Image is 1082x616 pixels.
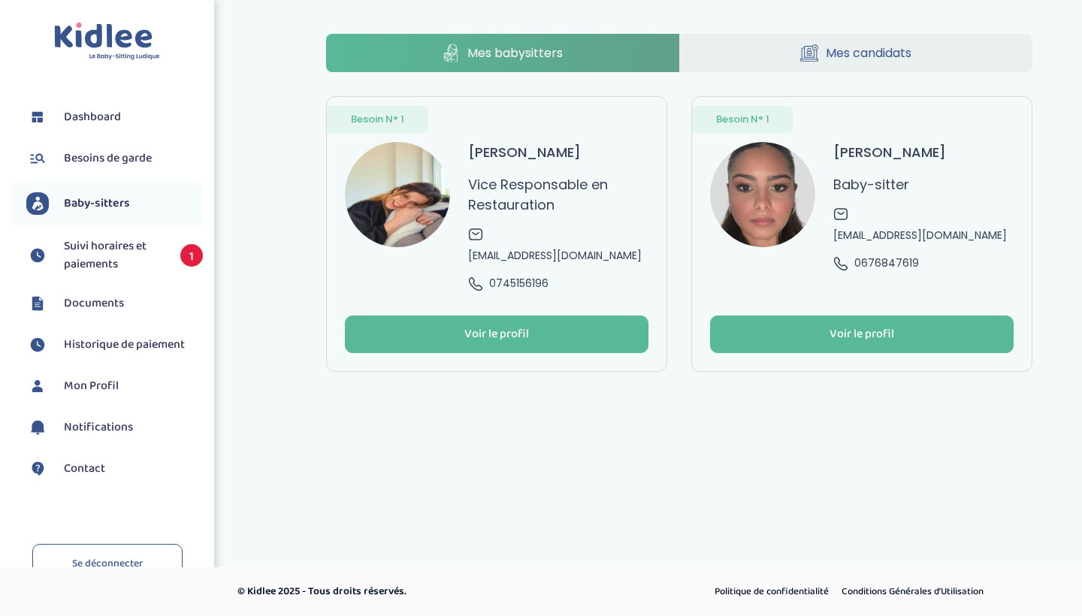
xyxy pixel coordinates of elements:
[467,44,563,62] span: Mes babysitters
[64,418,133,436] span: Notifications
[468,174,648,215] p: Vice Responsable en Restauration
[830,326,894,343] div: Voir le profil
[854,255,919,271] span: 0676847619
[26,237,203,273] a: Suivi horaires et paiements 1
[26,375,49,397] img: profil.svg
[680,34,1033,72] a: Mes candidats
[64,108,121,126] span: Dashboard
[716,112,769,127] span: Besoin N° 1
[64,237,165,273] span: Suivi horaires et paiements
[64,294,124,313] span: Documents
[64,460,105,478] span: Contact
[26,334,49,356] img: suivihoraire.svg
[26,292,203,315] a: Documents
[26,292,49,315] img: documents.svg
[833,228,1007,243] span: [EMAIL_ADDRESS][DOMAIN_NAME]
[833,142,946,162] h3: [PERSON_NAME]
[26,457,49,480] img: contact.svg
[54,23,160,61] img: logo.svg
[345,316,648,353] button: Voir le profil
[26,192,203,215] a: Baby-sitters
[32,544,183,584] a: Se déconnecter
[326,96,667,372] a: Besoin N° 1 avatar [PERSON_NAME] Vice Responsable en Restauration [EMAIL_ADDRESS][DOMAIN_NAME] 07...
[710,316,1014,353] button: Voir le profil
[180,244,203,267] span: 1
[64,149,152,168] span: Besoins de garde
[26,147,203,170] a: Besoins de garde
[489,276,549,291] span: 0745156196
[26,192,49,215] img: babysitters.svg
[26,416,203,439] a: Notifications
[26,416,49,439] img: notification.svg
[345,142,450,247] img: avatar
[826,44,911,62] span: Mes candidats
[468,248,642,264] span: [EMAIL_ADDRESS][DOMAIN_NAME]
[64,195,130,213] span: Baby-sitters
[26,106,203,128] a: Dashboard
[468,142,581,162] h3: [PERSON_NAME]
[691,96,1032,372] a: Besoin N° 1 avatar [PERSON_NAME] Baby-sitter [EMAIL_ADDRESS][DOMAIN_NAME] 0676847619 Voir le profil
[64,377,119,395] span: Mon Profil
[464,326,529,343] div: Voir le profil
[26,147,49,170] img: besoin.svg
[64,336,185,354] span: Historique de paiement
[26,106,49,128] img: dashboard.svg
[710,142,815,247] img: avatar
[351,112,404,127] span: Besoin N° 1
[709,582,834,602] a: Politique de confidentialité
[833,174,909,195] p: Baby-sitter
[326,34,679,72] a: Mes babysitters
[26,457,203,480] a: Contact
[836,582,989,602] a: Conditions Générales d’Utilisation
[26,375,203,397] a: Mon Profil
[237,584,605,599] p: © Kidlee 2025 - Tous droits réservés.
[26,334,203,356] a: Historique de paiement
[26,244,49,267] img: suivihoraire.svg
